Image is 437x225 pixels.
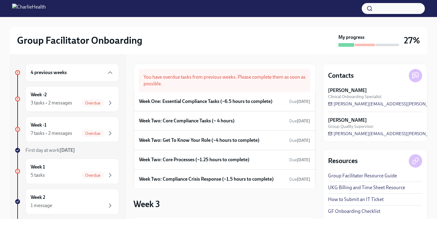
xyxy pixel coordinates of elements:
[15,86,119,112] a: Week -23 tasks • 2 messagesOverdue
[82,173,104,178] span: Overdue
[328,172,397,179] a: Group Facilitator Resource Guide
[338,34,364,41] strong: My progress
[139,116,310,125] a: Week Two: Core Compliance Tasks (~ 4 hours)Due[DATE]
[15,147,119,154] a: First day at work[DATE]
[139,175,310,184] a: Week Two: Compliance Crisis Response (~1.5 hours to complete)Due[DATE]
[404,35,420,46] h3: 27%
[139,69,310,92] div: You have overdue tasks from previous weeks. Please complete them as soon as possible.
[25,64,119,81] div: 4 previous weeks
[31,91,47,98] h6: Week -2
[328,94,381,100] span: Clinical Onboarding Specialist
[139,118,235,124] h6: Week Two: Core Compliance Tasks (~ 4 hours)
[289,99,310,104] span: September 22nd, 2025 10:00
[289,157,310,162] span: Due
[31,130,72,137] div: 7 tasks • 2 messages
[31,172,45,179] div: 5 tasks
[31,100,72,106] div: 3 tasks • 2 messages
[31,69,67,76] h6: 4 previous weeks
[31,122,46,128] h6: Week -1
[15,117,119,142] a: Week -17 tasks • 2 messagesOverdue
[328,117,367,124] strong: [PERSON_NAME]
[289,157,310,163] span: September 29th, 2025 10:00
[328,184,405,191] a: UKG Billing and Time Sheet Resource
[139,98,273,105] h6: Week One: Essential Compliance Tasks (~6.5 hours to complete)
[328,124,374,129] span: Group Quality Supervisor
[82,131,104,136] span: Overdue
[297,177,310,182] strong: [DATE]
[328,208,380,215] a: GF Onboarding Checklist
[139,137,259,144] h6: Week Two: Get To Know Your Role (~4 hours to complete)
[15,159,119,184] a: Week 15 tasksOverdue
[59,147,75,153] strong: [DATE]
[297,157,310,162] strong: [DATE]
[15,189,119,214] a: Week 21 message
[297,118,310,124] strong: [DATE]
[31,194,45,201] h6: Week 2
[297,99,310,104] strong: [DATE]
[139,155,310,164] a: Week Two: Core Processes (~1.25 hours to complete)Due[DATE]
[139,176,274,182] h6: Week Two: Compliance Crisis Response (~1.5 hours to complete)
[328,196,384,203] a: How to Submit an IT Ticket
[328,71,354,80] h4: Contacts
[31,202,52,209] div: 1 message
[134,199,160,210] h3: Week 3
[289,176,310,182] span: September 29th, 2025 10:00
[17,34,142,46] h2: Group Facilitator Onboarding
[82,101,104,105] span: Overdue
[328,87,367,94] strong: [PERSON_NAME]
[289,118,310,124] span: Due
[289,138,310,143] span: September 29th, 2025 10:00
[139,97,310,106] a: Week One: Essential Compliance Tasks (~6.5 hours to complete)Due[DATE]
[139,136,310,145] a: Week Two: Get To Know Your Role (~4 hours to complete)Due[DATE]
[289,138,310,143] span: Due
[328,156,358,165] h4: Resources
[289,99,310,104] span: Due
[297,138,310,143] strong: [DATE]
[289,118,310,124] span: September 29th, 2025 10:00
[31,164,45,170] h6: Week 1
[12,4,46,13] img: CharlieHealth
[25,147,75,153] span: First day at work
[139,156,249,163] h6: Week Two: Core Processes (~1.25 hours to complete)
[289,177,310,182] span: Due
